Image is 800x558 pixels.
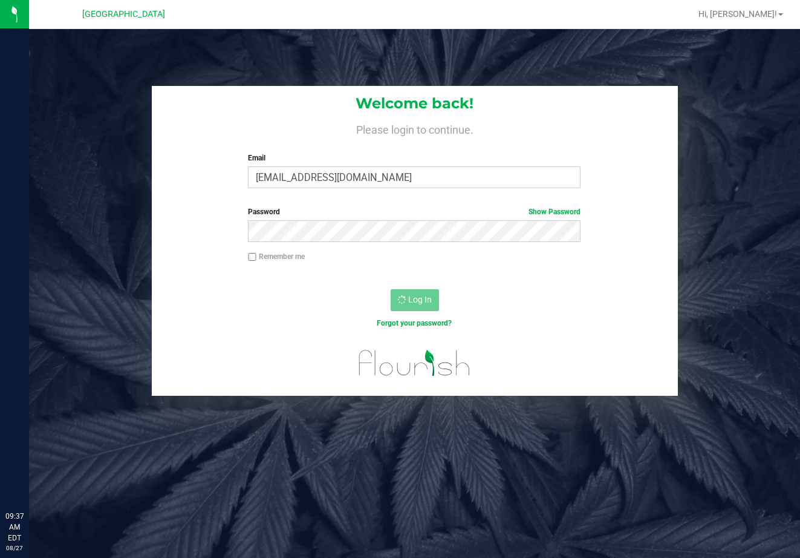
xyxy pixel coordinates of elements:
[5,511,24,543] p: 09:37 AM EDT
[82,9,165,19] span: [GEOGRAPHIC_DATA]
[248,253,256,261] input: Remember me
[5,543,24,553] p: 08/27
[248,251,305,262] label: Remember me
[377,319,452,327] a: Forgot your password?
[528,208,580,216] a: Show Password
[152,121,678,136] h4: Please login to continue.
[349,341,481,385] img: flourish_logo.svg
[698,9,777,19] span: Hi, [PERSON_NAME]!
[248,153,580,163] label: Email
[391,289,439,311] button: Log In
[408,295,432,304] span: Log In
[248,208,280,216] span: Password
[152,96,678,111] h1: Welcome back!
